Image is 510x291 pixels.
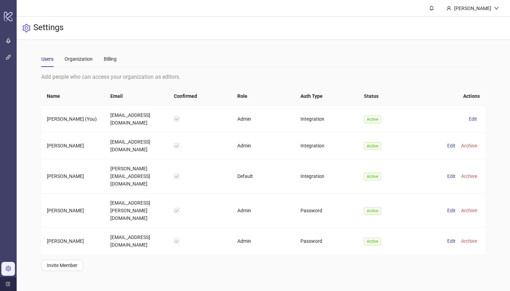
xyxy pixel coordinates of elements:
[41,87,105,106] th: Name
[494,6,499,11] span: down
[232,194,295,228] td: Admin
[444,206,458,215] button: Edit
[6,282,10,286] span: menu-unfold
[41,55,53,63] div: Users
[295,194,358,228] td: Password
[461,238,477,244] span: Archive
[232,159,295,194] td: Default
[232,87,295,106] th: Role
[461,143,477,148] span: Archive
[41,159,105,194] td: [PERSON_NAME]
[444,142,458,150] button: Edit
[447,173,456,179] span: Edit
[422,87,485,106] th: Actions
[41,260,83,271] button: Invite Member
[41,72,486,81] div: Add people who can access your organization as editors.
[105,132,168,159] td: [EMAIL_ADDRESS][DOMAIN_NAME]
[105,87,168,106] th: Email
[22,24,31,32] span: setting
[105,228,168,254] td: [EMAIL_ADDRESS][DOMAIN_NAME]
[295,132,358,159] td: Integration
[364,207,381,215] span: Active
[232,106,295,132] td: Admin
[429,6,434,10] span: bell
[105,194,168,228] td: [EMAIL_ADDRESS][PERSON_NAME][DOMAIN_NAME]
[41,106,105,132] td: [PERSON_NAME] (You)
[105,159,168,194] td: [PERSON_NAME][EMAIL_ADDRESS][DOMAIN_NAME]
[295,228,358,254] td: Password
[444,172,458,180] button: Edit
[295,106,358,132] td: Integration
[65,55,93,63] div: Organization
[364,115,381,123] span: Active
[104,55,117,63] div: Billing
[364,142,381,150] span: Active
[461,173,477,179] span: Archive
[458,237,480,245] button: Archive
[105,106,168,132] td: [EMAIL_ADDRESS][DOMAIN_NAME]
[41,132,105,159] td: [PERSON_NAME]
[447,208,456,213] span: Edit
[466,115,480,123] button: Edit
[47,263,77,268] span: Invite Member
[295,87,358,106] th: Auth Type
[447,143,456,148] span: Edit
[444,237,458,245] button: Edit
[364,173,381,180] span: Active
[41,194,105,228] td: [PERSON_NAME]
[33,22,63,34] h3: Settings
[447,238,456,244] span: Edit
[461,208,477,213] span: Archive
[469,116,477,122] span: Edit
[364,238,381,245] span: Active
[458,206,480,215] button: Archive
[358,87,422,106] th: Status
[458,172,480,180] button: Archive
[41,228,105,254] td: [PERSON_NAME]
[451,5,494,12] div: [PERSON_NAME]
[447,6,451,11] span: user
[232,228,295,254] td: Admin
[458,142,480,150] button: Archive
[232,132,295,159] td: Admin
[295,159,358,194] td: Integration
[168,87,232,106] th: Confirmed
